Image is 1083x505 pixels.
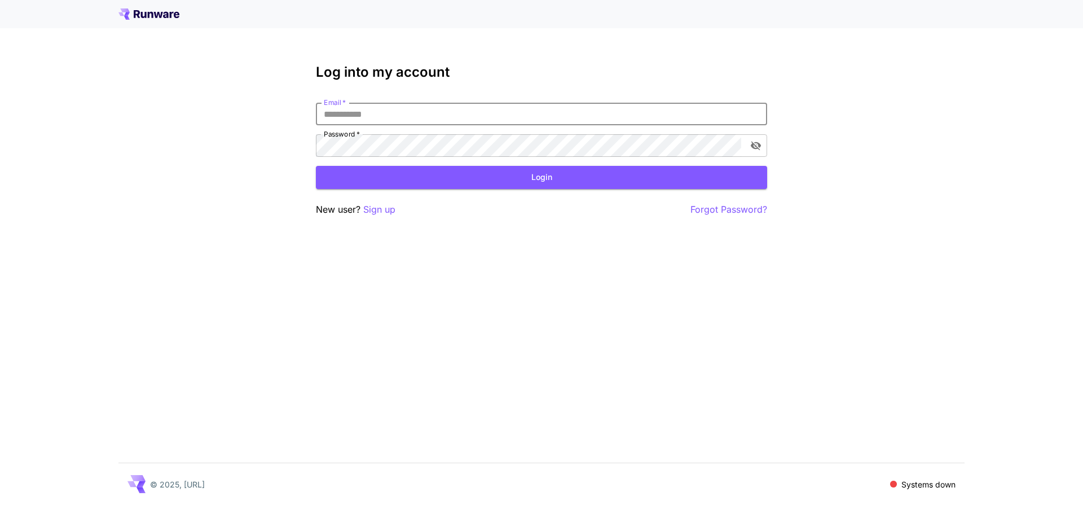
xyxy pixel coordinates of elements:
button: Login [316,166,767,189]
label: Email [324,98,346,107]
label: Password [324,129,360,139]
h3: Log into my account [316,64,767,80]
button: Sign up [363,203,395,217]
button: Forgot Password? [690,203,767,217]
p: © 2025, [URL] [150,478,205,490]
button: toggle password visibility [746,135,766,156]
p: New user? [316,203,395,217]
p: Systems down [901,478,956,490]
